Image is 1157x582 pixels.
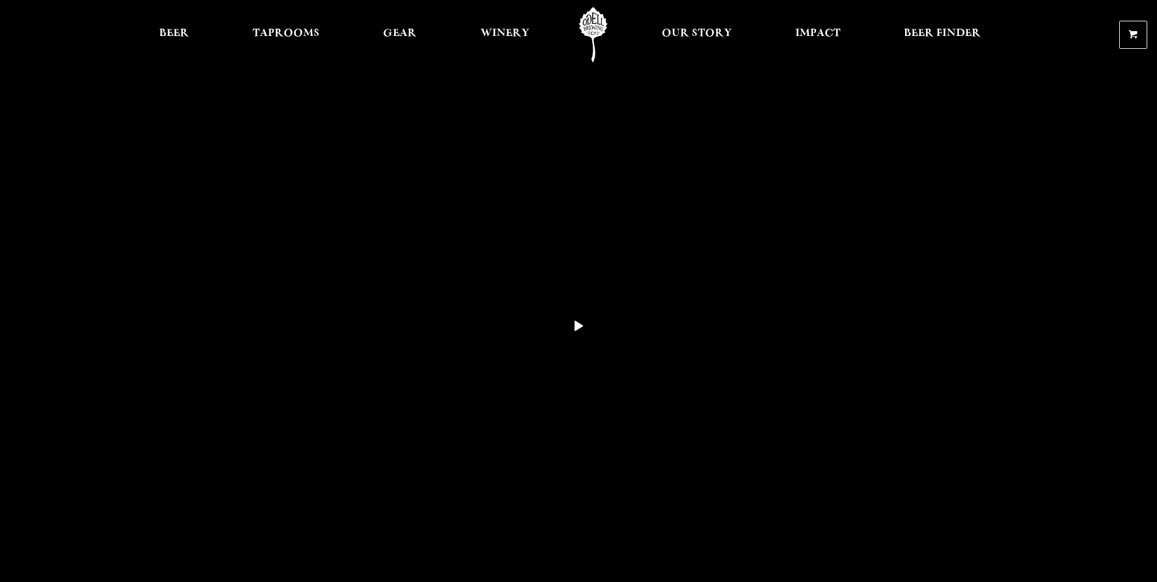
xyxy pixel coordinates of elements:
[151,7,197,62] a: Beer
[662,29,732,38] span: Our Story
[481,29,529,38] span: Winery
[570,7,616,62] a: Odell Home
[253,29,320,38] span: Taprooms
[473,7,537,62] a: Winery
[795,29,840,38] span: Impact
[245,7,328,62] a: Taprooms
[654,7,740,62] a: Our Story
[896,7,989,62] a: Beer Finder
[375,7,424,62] a: Gear
[159,29,189,38] span: Beer
[383,29,417,38] span: Gear
[904,29,981,38] span: Beer Finder
[787,7,848,62] a: Impact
